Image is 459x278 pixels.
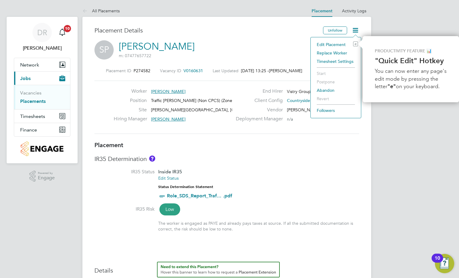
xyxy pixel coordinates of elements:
[38,175,55,181] span: Engage
[106,68,131,73] label: Placement ID
[82,8,120,14] a: All Placements
[375,68,448,89] span: You can now enter any page's edit mode by pressing the letter
[387,83,396,90] strong: "e"
[149,156,155,162] button: About IR35
[435,258,440,266] div: 10
[158,175,179,181] a: Edit Status
[114,107,147,113] label: Site
[353,42,358,46] i: e
[287,89,318,94] span: Vistry Group Plc
[287,107,374,113] span: [PERSON_NAME] & [PERSON_NAME] Limited
[158,221,359,231] div: The worker is engaged as PAYE and already pays taxes at source. If all the submitted documentatio...
[151,107,273,113] span: [PERSON_NAME][GEOGRAPHIC_DATA], [GEOGRAPHIC_DATA]
[94,169,155,175] label: IR35 Status
[94,155,359,163] h3: IR35 Determination
[287,116,293,122] span: n/a
[119,41,195,52] a: [PERSON_NAME]
[158,185,213,189] strong: Status Determination Statement
[323,26,347,34] button: Unfollow
[151,89,186,94] span: [PERSON_NAME]
[314,78,358,86] li: Postpone
[94,141,123,149] b: Placement
[20,113,45,119] span: Timesheets
[114,116,147,122] label: Hiring Manager
[37,29,47,36] span: DR
[396,83,440,90] span: on your keyboard.
[232,116,283,122] label: Deployment Manager
[14,23,70,52] a: Go to account details
[151,98,237,103] span: Traffic [PERSON_NAME] (Non CPCS) (Zone 3)
[375,48,447,54] p: PRODUCTIVITY FEATURE 📊
[151,116,186,122] span: [PERSON_NAME]
[314,49,358,57] li: Replace Worker
[64,25,71,32] span: 10
[314,69,358,78] li: Start
[114,88,147,94] label: Worker
[20,98,46,104] a: Placements
[183,68,203,73] span: V0160631
[312,8,332,14] a: Placement
[20,90,42,96] a: Vacancies
[269,68,302,73] span: [PERSON_NAME]
[314,57,358,66] li: Timesheet Settings
[14,141,70,156] a: Go to home page
[114,97,147,104] label: Position
[232,88,283,94] label: End Hirer
[167,193,232,199] a: Role_SDS_Report_Traf... .pdf
[21,141,63,156] img: countryside-properties-logo-retina.png
[241,68,269,73] span: [DATE] 13:25 -
[287,98,345,103] span: Countryside Properties UK Ltd
[314,106,358,115] li: Followers
[94,40,114,60] span: SP
[94,26,319,34] h3: Placement Details
[314,40,358,49] li: Edit Placement
[20,127,37,133] span: Finance
[363,36,459,102] div: Quick Edit Hotkey
[232,107,283,113] label: Vendor
[342,8,366,14] a: Activity Logs
[435,254,454,273] button: Open Resource Center, 10 new notifications
[314,94,358,103] li: Revert
[20,62,39,68] span: Network
[20,76,31,81] span: Jobs
[157,262,280,277] button: How to extend a Placement?
[158,169,182,175] span: Inside IR35
[159,203,180,215] span: Low
[94,262,359,274] h3: Details
[119,53,151,58] span: m: 07477657722
[160,68,181,73] label: Vacancy ID
[38,171,55,176] span: Powered by
[94,206,155,212] label: IR35 Risk
[134,68,150,73] span: P274582
[232,97,283,104] label: Client Config
[375,56,444,65] strong: "Quick Edit" Hotkey
[7,17,78,163] nav: Main navigation
[14,45,70,52] span: Daniel Reilly
[213,68,239,73] label: Last Updated
[314,86,358,94] li: Abandon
